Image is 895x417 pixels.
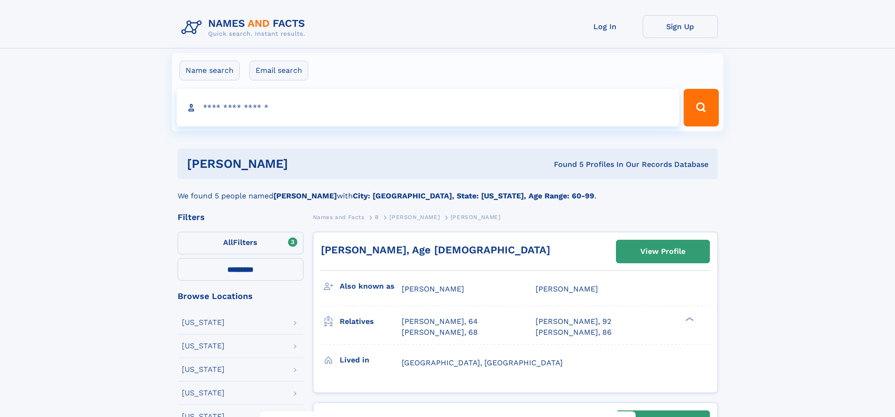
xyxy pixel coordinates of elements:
[313,211,365,223] a: Names and Facts
[402,284,464,293] span: [PERSON_NAME]
[340,278,402,294] h3: Also known as
[182,366,225,373] div: [US_STATE]
[178,15,313,40] img: Logo Names and Facts
[179,61,240,80] label: Name search
[177,89,680,126] input: search input
[536,316,611,327] a: [PERSON_NAME], 92
[187,158,421,170] h1: [PERSON_NAME]
[402,327,478,338] a: [PERSON_NAME], 68
[640,241,685,262] div: View Profile
[375,211,379,223] a: B
[178,292,304,300] div: Browse Locations
[389,214,440,220] span: [PERSON_NAME]
[616,240,709,263] a: View Profile
[321,244,550,256] a: [PERSON_NAME], Age [DEMOGRAPHIC_DATA]
[683,316,694,323] div: ❯
[421,159,708,170] div: Found 5 Profiles In Our Records Database
[178,179,718,202] div: We found 5 people named with .
[536,284,598,293] span: [PERSON_NAME]
[389,211,440,223] a: [PERSON_NAME]
[643,15,718,38] a: Sign Up
[249,61,308,80] label: Email search
[340,352,402,368] h3: Lived in
[451,214,501,220] span: [PERSON_NAME]
[182,342,225,350] div: [US_STATE]
[684,89,718,126] button: Search Button
[353,191,594,200] b: City: [GEOGRAPHIC_DATA], State: [US_STATE], Age Range: 60-99
[402,358,563,367] span: [GEOGRAPHIC_DATA], [GEOGRAPHIC_DATA]
[182,319,225,326] div: [US_STATE]
[568,15,643,38] a: Log In
[273,191,337,200] b: [PERSON_NAME]
[178,213,304,221] div: Filters
[340,314,402,330] h3: Relatives
[536,327,612,338] a: [PERSON_NAME], 86
[402,316,478,327] a: [PERSON_NAME], 64
[223,238,233,247] span: All
[178,232,304,254] label: Filters
[182,389,225,397] div: [US_STATE]
[375,214,379,220] span: B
